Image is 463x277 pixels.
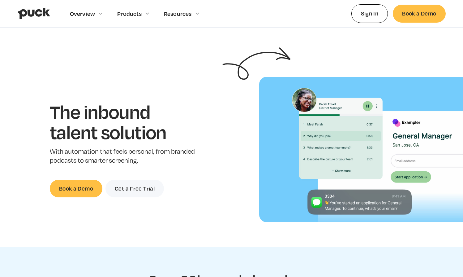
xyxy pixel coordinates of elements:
[117,10,142,17] div: Products
[164,10,192,17] div: Resources
[50,147,197,165] p: With automation that feels personal, from branded podcasts to smarter screening.
[393,5,445,22] a: Book a Demo
[351,4,388,23] a: Sign In
[50,180,102,197] a: Book a Demo
[105,180,164,197] a: Get a Free Trial
[70,10,95,17] div: Overview
[50,101,197,142] h1: The inbound talent solution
